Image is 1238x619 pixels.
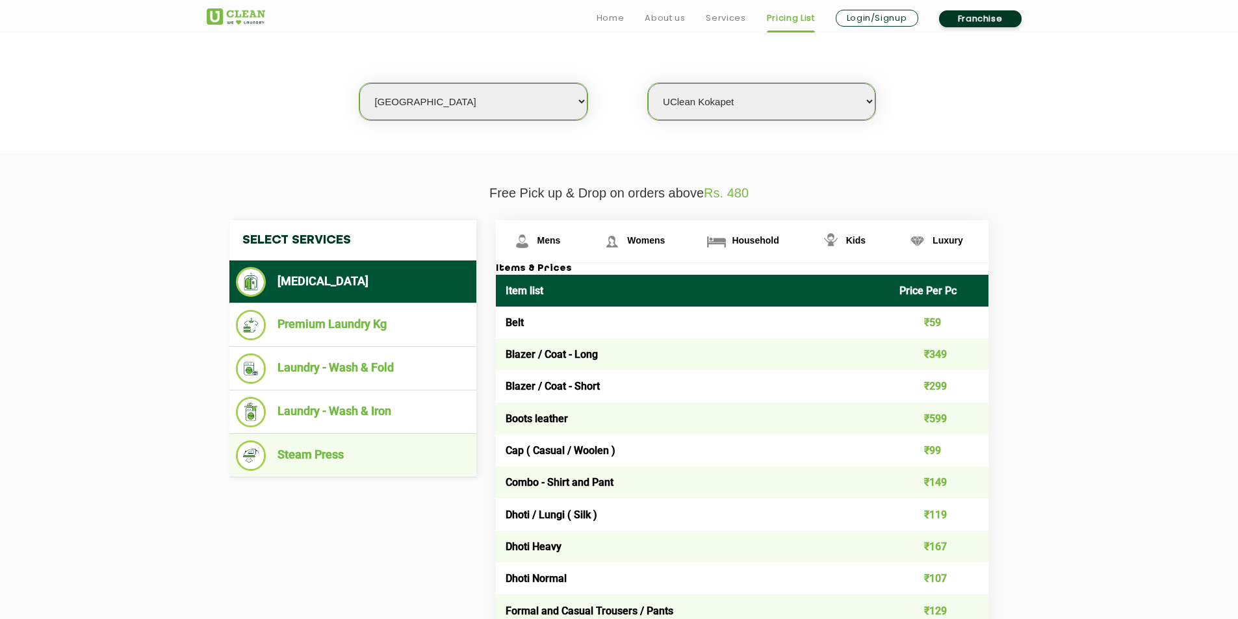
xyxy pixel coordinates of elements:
[496,498,890,530] td: Dhoti / Lungi ( Silk )
[600,230,623,253] img: Womens
[236,310,470,340] li: Premium Laundry Kg
[496,370,890,402] td: Blazer / Coat - Short
[627,235,665,246] span: Womens
[236,440,470,471] li: Steam Press
[732,235,779,246] span: Household
[496,531,890,562] td: Dhoti Heavy
[236,440,266,471] img: Steam Press
[706,10,745,26] a: Services
[890,338,988,370] td: ₹349
[767,10,815,26] a: Pricing List
[836,10,918,27] a: Login/Signup
[933,235,963,246] span: Luxury
[496,338,890,370] td: Blazer / Coat - Long
[207,8,265,25] img: UClean Laundry and Dry Cleaning
[496,562,890,594] td: Dhoti Normal
[704,186,749,200] span: Rs. 480
[537,235,561,246] span: Mens
[236,397,470,427] li: Laundry - Wash & Iron
[496,435,890,466] td: Cap ( Casual / Woolen )
[890,307,988,338] td: ₹59
[705,230,728,253] img: Household
[236,397,266,427] img: Laundry - Wash & Iron
[236,353,266,384] img: Laundry - Wash & Fold
[496,307,890,338] td: Belt
[236,353,470,384] li: Laundry - Wash & Fold
[496,263,988,275] h3: Items & Prices
[236,267,266,297] img: Dry Cleaning
[229,220,476,260] h4: Select Services
[819,230,842,253] img: Kids
[511,230,534,253] img: Mens
[496,275,890,307] th: Item list
[890,466,988,498] td: ₹149
[236,310,266,340] img: Premium Laundry Kg
[496,466,890,498] td: Combo - Shirt and Pant
[906,230,929,253] img: Luxury
[890,435,988,466] td: ₹99
[890,403,988,435] td: ₹599
[236,267,470,297] li: [MEDICAL_DATA]
[890,562,988,594] td: ₹107
[846,235,866,246] span: Kids
[939,10,1022,27] a: Franchise
[496,403,890,435] td: Boots leather
[645,10,685,26] a: About us
[890,275,988,307] th: Price Per Pc
[207,186,1032,201] p: Free Pick up & Drop on orders above
[890,498,988,530] td: ₹119
[597,10,625,26] a: Home
[890,370,988,402] td: ₹299
[890,531,988,562] td: ₹167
